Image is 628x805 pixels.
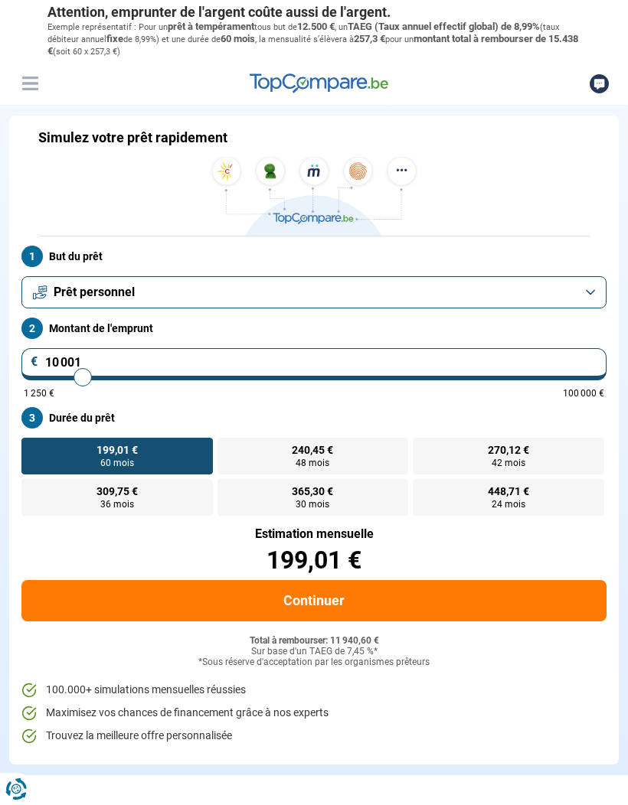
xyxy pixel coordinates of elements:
li: Maximisez vos chances de financement grâce à nos experts [21,706,607,721]
span: 257,3 € [354,33,385,44]
span: 270,12 € [488,445,529,455]
span: 24 mois [492,500,525,509]
span: 48 mois [296,458,329,468]
div: Sur base d'un TAEG de 7,45 %* [21,647,607,657]
span: TAEG (Taux annuel effectif global) de 8,99% [348,21,540,32]
span: 100 000 € [563,389,604,398]
span: 240,45 € [292,445,333,455]
span: 60 mois [221,33,255,44]
span: 30 mois [296,500,329,509]
label: Montant de l'emprunt [21,318,607,339]
button: Continuer [21,580,607,621]
div: 199,01 € [21,548,607,572]
div: *Sous réserve d'acceptation par les organismes prêteurs [21,657,607,668]
span: Prêt personnel [54,284,135,301]
span: 12.500 € [297,21,335,32]
p: Attention, emprunter de l'argent coûte aussi de l'argent. [47,4,581,21]
li: Trouvez la meilleure offre personnalisée [21,728,607,744]
span: 36 mois [100,500,134,509]
label: Durée du prêt [21,407,607,429]
label: But du prêt [21,246,607,267]
li: 100.000+ simulations mensuelles réussies [21,683,607,698]
span: 42 mois [492,458,525,468]
img: TopCompare [250,73,388,93]
span: 448,71 € [488,486,529,497]
p: Exemple représentatif : Pour un tous but de , un (taux débiteur annuel de 8,99%) et une durée de ... [47,21,581,58]
div: Total à rembourser: 11 940,60 € [21,636,607,647]
img: TopCompare.be [207,157,421,236]
span: montant total à rembourser de 15.438 € [47,33,578,57]
div: Estimation mensuelle [21,528,607,540]
span: 199,01 € [96,445,138,455]
span: 60 mois [100,458,134,468]
span: 1 250 € [24,389,54,398]
span: prêt à tempérament [168,21,254,32]
span: 309,75 € [96,486,138,497]
button: Menu [18,72,41,95]
span: € [31,356,38,368]
span: fixe [106,33,123,44]
span: 365,30 € [292,486,333,497]
button: Prêt personnel [21,276,607,308]
h1: Simulez votre prêt rapidement [38,129,227,146]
